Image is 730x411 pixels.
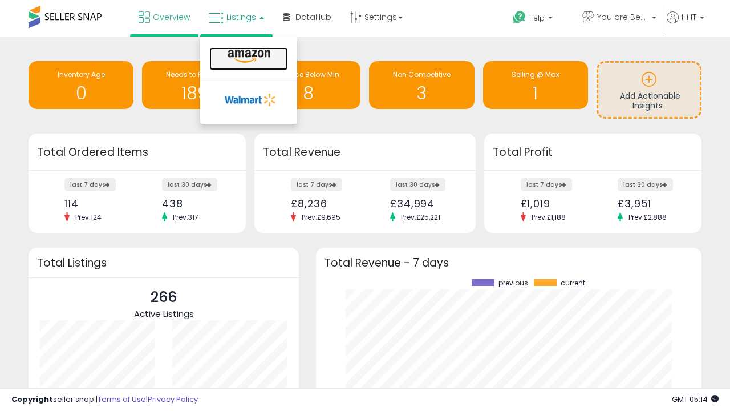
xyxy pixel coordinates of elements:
h1: 3 [375,84,468,103]
span: Prev: 317 [167,212,204,222]
a: Terms of Use [98,394,146,405]
a: Help [504,2,572,37]
span: 2025-09-13 05:14 GMT [672,394,719,405]
span: Active Listings [134,308,194,320]
div: 438 [162,198,226,209]
h1: 0 [34,84,128,103]
label: last 7 days [291,178,342,191]
span: DataHub [295,11,331,23]
span: Add Actionable Insights [620,90,680,112]
span: previous [498,279,528,287]
a: Hi IT [667,11,704,37]
span: Prev: £1,188 [526,212,571,222]
span: Needs to Reprice [166,70,224,79]
span: Prev: £2,888 [623,212,672,222]
p: 266 [134,287,194,308]
a: Selling @ Max 1 [483,61,588,109]
div: £1,019 [521,198,585,209]
h3: Total Profit [493,144,693,160]
a: Non Competitive 3 [369,61,474,109]
label: last 30 days [162,178,217,191]
div: seller snap | | [11,394,198,405]
span: You are Beautiful ([GEOGRAPHIC_DATA]) [597,11,648,23]
i: Get Help [512,10,526,25]
label: last 30 days [618,178,673,191]
a: Add Actionable Insights [598,63,700,117]
div: £3,951 [618,198,682,209]
label: last 7 days [521,178,572,191]
span: Non Competitive [393,70,451,79]
span: Help [529,13,545,23]
div: £34,994 [390,198,456,209]
a: BB Price Below Min 8 [255,61,360,109]
a: Needs to Reprice 189 [142,61,247,109]
span: Prev: £25,221 [395,212,446,222]
h1: 189 [148,84,241,103]
strong: Copyright [11,394,53,405]
label: last 30 days [390,178,445,191]
span: Inventory Age [58,70,105,79]
h1: 1 [489,84,582,103]
span: current [561,279,585,287]
h1: 8 [261,84,355,103]
a: Privacy Policy [148,394,198,405]
h3: Total Listings [37,259,290,267]
div: £8,236 [291,198,356,209]
span: Listings [226,11,256,23]
span: Overview [153,11,190,23]
a: Inventory Age 0 [29,61,133,109]
div: 114 [64,198,128,209]
span: Prev: £9,695 [296,212,346,222]
span: Hi IT [682,11,696,23]
h3: Total Revenue [263,144,467,160]
label: last 7 days [64,178,116,191]
span: Selling @ Max [512,70,559,79]
h3: Total Revenue - 7 days [325,259,693,267]
h3: Total Ordered Items [37,144,237,160]
span: Prev: 124 [70,212,107,222]
span: BB Price Below Min [277,70,339,79]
